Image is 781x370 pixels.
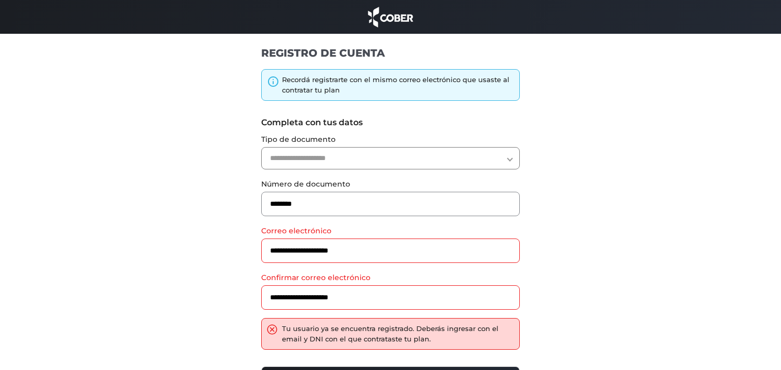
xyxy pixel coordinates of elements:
label: Número de documento [261,179,520,190]
div: Recordá registrarte con el mismo correo electrónico que usaste al contratar tu plan [282,75,514,95]
label: Confirmar correo electrónico [261,272,520,283]
label: Correo electrónico [261,226,520,236]
img: cober_marca.png [365,5,416,29]
label: Tipo de documento [261,134,520,145]
h1: REGISTRO DE CUENTA [261,46,520,60]
div: Tu usuario ya se encuentra registrado. Deberás ingresar con el email y DNI con el que contrataste... [282,324,514,344]
label: Completa con tus datos [261,116,520,129]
